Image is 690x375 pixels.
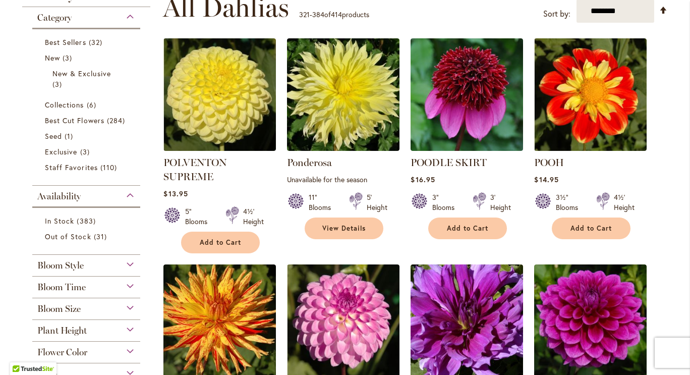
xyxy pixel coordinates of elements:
[52,69,111,78] span: New & Exclusive
[45,115,130,126] a: Best Cut Flowers
[299,7,369,23] p: - of products
[80,146,92,157] span: 3
[447,224,488,233] span: Add to Cart
[534,175,558,184] span: $14.95
[331,10,342,19] span: 414
[309,192,337,212] div: 11" Blooms
[322,224,366,233] span: View Details
[45,37,86,47] span: Best Sellers
[37,282,86,293] span: Bloom Time
[45,116,104,125] span: Best Cut Flowers
[52,68,123,89] a: New &amp; Exclusive
[45,131,62,141] span: Seed
[45,146,130,157] a: Exclusive
[45,162,130,173] a: Staff Favorites
[312,10,324,19] span: 384
[45,216,74,226] span: In Stock
[305,218,383,239] a: View Details
[200,238,241,247] span: Add to Cart
[45,232,91,241] span: Out of Stock
[490,192,511,212] div: 3' Height
[287,143,399,153] a: Ponderosa
[87,99,99,110] span: 6
[37,191,81,202] span: Availability
[8,339,36,367] iframe: Launch Accessibility Center
[37,347,87,358] span: Flower Color
[45,52,130,63] a: New
[77,216,98,226] span: 383
[89,37,105,47] span: 32
[534,38,647,151] img: POOH
[45,37,130,47] a: Best Sellers
[185,206,213,227] div: 5" Blooms
[543,5,570,23] label: Sort by:
[63,52,75,63] span: 3
[37,12,72,23] span: Category
[163,38,276,151] img: POLVENTON SUPREME
[556,192,584,212] div: 3½" Blooms
[411,143,523,153] a: POODLE SKIRT
[299,10,310,19] span: 321
[100,162,120,173] span: 110
[163,143,276,153] a: POLVENTON SUPREME
[37,303,81,314] span: Bloom Size
[552,218,630,239] button: Add to Cart
[432,192,461,212] div: 3" Blooms
[37,325,87,336] span: Plant Height
[243,206,264,227] div: 4½' Height
[428,218,507,239] button: Add to Cart
[287,38,399,151] img: Ponderosa
[534,156,564,169] a: POOH
[107,115,128,126] span: 284
[181,232,260,253] button: Add to Cart
[45,53,60,63] span: New
[94,231,109,242] span: 31
[45,99,130,110] a: Collections
[37,260,84,271] span: Bloom Style
[287,175,399,184] p: Unavailable for the season
[52,79,65,89] span: 3
[411,38,523,151] img: POODLE SKIRT
[287,156,332,169] a: Ponderosa
[534,143,647,153] a: POOH
[45,231,130,242] a: Out of Stock 31
[163,156,227,183] a: POLVENTON SUPREME
[45,131,130,141] a: Seed
[570,224,612,233] span: Add to Cart
[411,156,487,169] a: POODLE SKIRT
[614,192,635,212] div: 4½' Height
[45,216,130,226] a: In Stock 383
[163,189,188,198] span: $13.95
[45,100,84,110] span: Collections
[411,175,435,184] span: $16.95
[65,131,76,141] span: 1
[45,163,98,172] span: Staff Favorites
[367,192,387,212] div: 5' Height
[45,147,77,156] span: Exclusive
